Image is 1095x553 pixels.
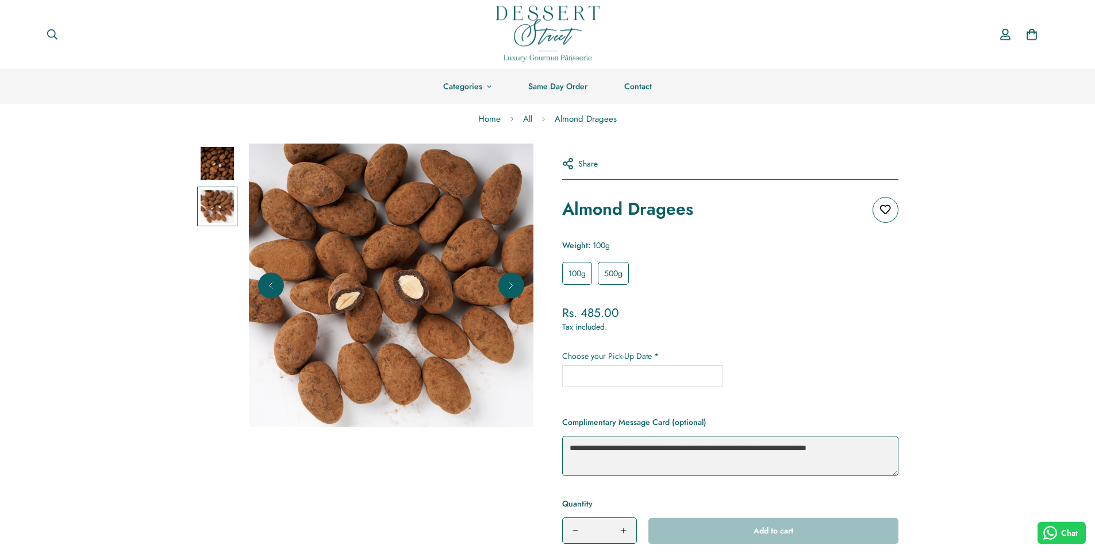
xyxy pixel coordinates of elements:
[562,239,590,251] span: Weight:
[425,69,510,104] a: Categories
[578,158,598,170] span: Share
[1038,522,1086,544] button: Chat
[562,350,898,362] label: Choose your Pick-Up Date *
[606,69,670,104] a: Contact
[873,197,898,223] button: Add to wishlist
[562,262,592,285] label: 100g
[562,321,898,333] div: Tax included.
[562,197,693,221] h1: Almond Dragees
[470,104,509,134] a: Home
[593,239,610,251] span: 100g
[37,22,67,47] button: Search
[1061,527,1078,539] span: Chat
[588,518,611,543] input: Product quantity
[258,273,284,299] button: Previous
[562,415,706,429] label: Complimentary Message Card (optional)
[514,104,541,134] a: All
[563,518,588,543] button: Decrease quantity of Almond Dragees by one
[510,69,606,104] a: Same Day Order
[611,518,636,543] button: Increase quantity of Almond Dragees by one
[498,273,524,299] button: Next
[562,304,619,322] span: Rs. 485.00
[562,497,637,511] label: Quantity
[496,6,600,62] img: Dessert Street
[1019,21,1045,48] a: 0
[992,18,1019,51] a: Account
[598,262,629,285] label: 500g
